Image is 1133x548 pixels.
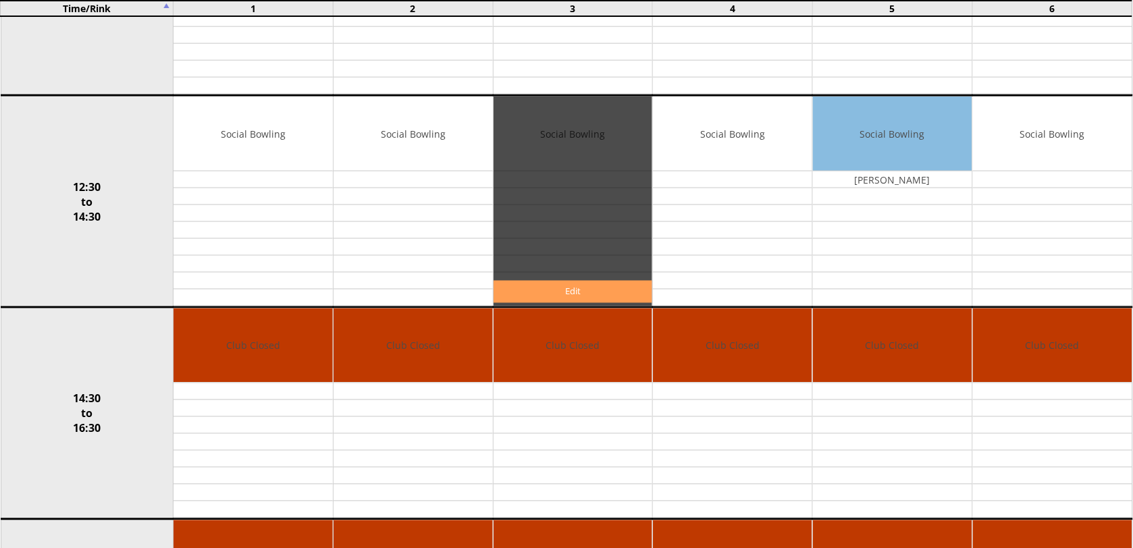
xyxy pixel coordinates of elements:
[334,97,493,171] td: Social Bowling
[812,1,972,16] td: 5
[1,96,174,308] td: 12:30 to 14:30
[174,97,333,171] td: Social Bowling
[653,308,812,383] td: Club Closed
[1,308,174,520] td: 14:30 to 16:30
[494,308,653,383] td: Club Closed
[813,171,972,188] td: [PERSON_NAME]
[334,308,493,383] td: Club Closed
[813,97,972,171] td: Social Bowling
[972,1,1132,16] td: 6
[973,97,1132,171] td: Social Bowling
[493,1,653,16] td: 3
[973,308,1132,383] td: Club Closed
[653,1,813,16] td: 4
[494,281,653,303] a: Edit
[174,308,333,383] td: Club Closed
[813,308,972,383] td: Club Closed
[174,1,334,16] td: 1
[1,1,174,16] td: Time/Rink
[653,97,812,171] td: Social Bowling
[333,1,493,16] td: 2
